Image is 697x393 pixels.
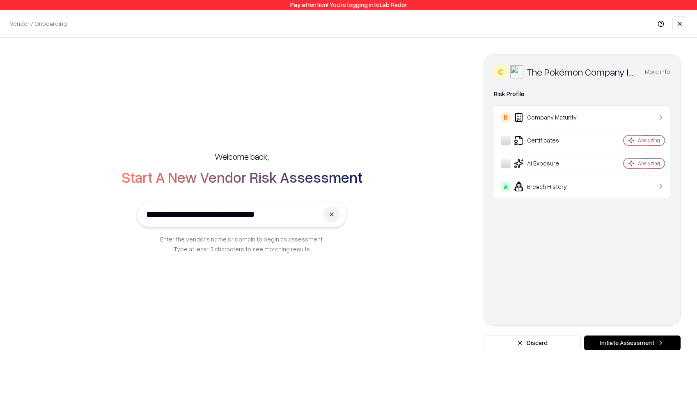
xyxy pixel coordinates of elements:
[122,169,362,185] h2: Start A New Vendor Risk Assessment
[501,113,511,122] div: D
[645,64,670,79] button: More info
[215,151,269,162] h5: Welcome back,
[501,136,599,145] div: Certificates
[510,65,523,78] img: The Pokémon Company International
[501,159,599,168] div: AI Exposure
[484,336,581,350] button: Discard
[160,234,324,254] p: Enter the vendor’s name or domain to begin an assessment. Type at least 3 characters to see match...
[501,182,511,191] div: A
[638,137,660,144] div: Analyzing
[527,65,635,78] div: The Pokémon Company International
[501,113,599,122] div: Company Maturity
[584,336,681,350] button: Initiate Assessment
[10,19,67,28] p: Vendor / Onboarding
[494,89,670,99] div: Risk Profile
[494,65,507,78] div: C
[638,160,660,167] div: Analyzing
[501,182,599,191] div: Breach History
